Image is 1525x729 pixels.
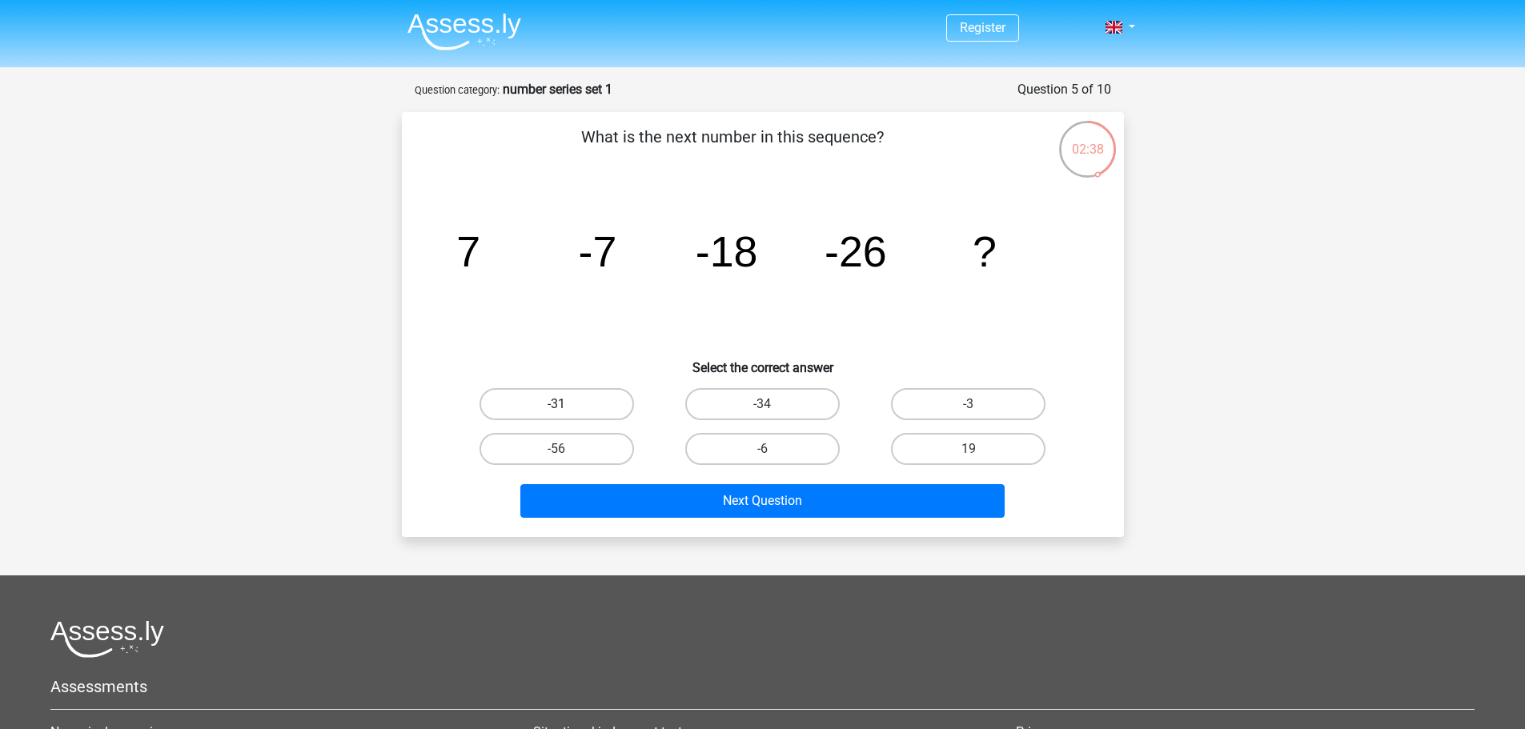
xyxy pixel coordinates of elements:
[825,227,887,275] tspan: -26
[578,227,616,275] tspan: -7
[427,125,1038,173] p: What is the next number in this sequence?
[480,433,634,465] label: -56
[1017,80,1111,99] div: Question 5 of 10
[456,227,480,275] tspan: 7
[695,227,757,275] tspan: -18
[407,13,521,50] img: Assessly
[960,20,1005,35] a: Register
[685,388,840,420] label: -34
[973,227,997,275] tspan: ?
[427,347,1098,375] h6: Select the correct answer
[503,82,612,97] strong: number series set 1
[685,433,840,465] label: -6
[520,484,1005,518] button: Next Question
[891,388,1045,420] label: -3
[480,388,634,420] label: -31
[415,84,500,96] small: Question category:
[1057,119,1118,159] div: 02:38
[50,620,164,658] img: Assessly logo
[891,433,1045,465] label: 19
[50,677,1475,696] h5: Assessments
